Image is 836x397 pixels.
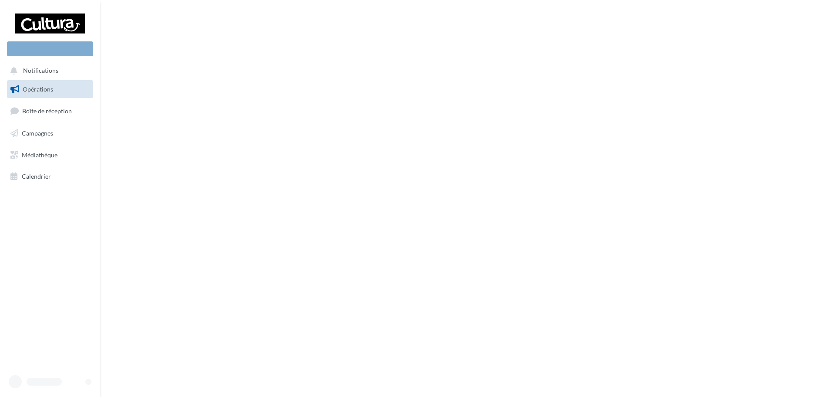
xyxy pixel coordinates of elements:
a: Calendrier [5,167,95,186]
span: Opérations [23,85,53,93]
span: Campagnes [22,129,53,137]
a: Médiathèque [5,146,95,164]
span: Notifications [23,67,58,75]
a: Boîte de réception [5,102,95,120]
span: Calendrier [22,173,51,180]
span: Médiathèque [22,151,57,158]
a: Opérations [5,80,95,98]
a: Campagnes [5,124,95,143]
span: Boîte de réception [22,107,72,115]
div: Nouvelle campagne [7,41,93,56]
